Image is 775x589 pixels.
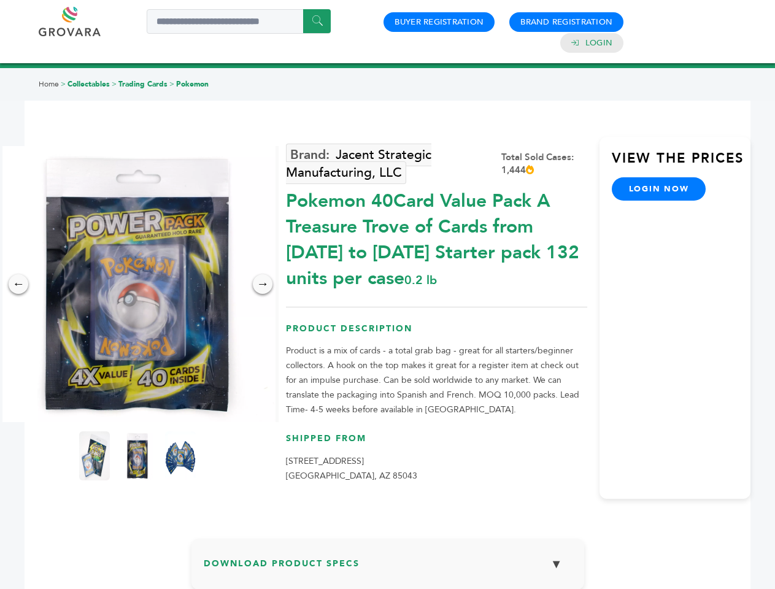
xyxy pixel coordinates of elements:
h3: View the Prices [612,149,750,177]
img: Pokemon 40-Card Value Pack – A Treasure Trove of Cards from 1996 to 2024 - Starter pack! 132 unit... [122,431,153,480]
a: Pokemon [176,79,209,89]
a: Home [39,79,59,89]
a: Jacent Strategic Manufacturing, LLC [286,144,431,184]
p: [STREET_ADDRESS] [GEOGRAPHIC_DATA], AZ 85043 [286,454,587,483]
h3: Shipped From [286,433,587,454]
p: Product is a mix of cards - a total grab bag - great for all starters/beginner collectors. A hook... [286,344,587,417]
h3: Product Description [286,323,587,344]
span: > [169,79,174,89]
div: ← [9,274,28,294]
div: → [253,274,272,294]
a: Login [585,37,612,48]
span: 0.2 lb [404,272,437,288]
a: Buyer Registration [395,17,484,28]
span: > [112,79,117,89]
a: Collectables [67,79,110,89]
div: Total Sold Cases: 1,444 [501,151,587,177]
button: ▼ [541,551,572,577]
img: Pokemon 40-Card Value Pack – A Treasure Trove of Cards from 1996 to 2024 - Starter pack! 132 unit... [165,431,196,480]
div: Pokemon 40Card Value Pack A Treasure Trove of Cards from [DATE] to [DATE] Starter pack 132 units ... [286,182,587,291]
span: > [61,79,66,89]
a: Trading Cards [118,79,168,89]
img: Pokemon 40-Card Value Pack – A Treasure Trove of Cards from 1996 to 2024 - Starter pack! 132 unit... [79,431,110,480]
input: Search a product or brand... [147,9,331,34]
a: Brand Registration [520,17,612,28]
h3: Download Product Specs [204,551,572,587]
a: login now [612,177,706,201]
